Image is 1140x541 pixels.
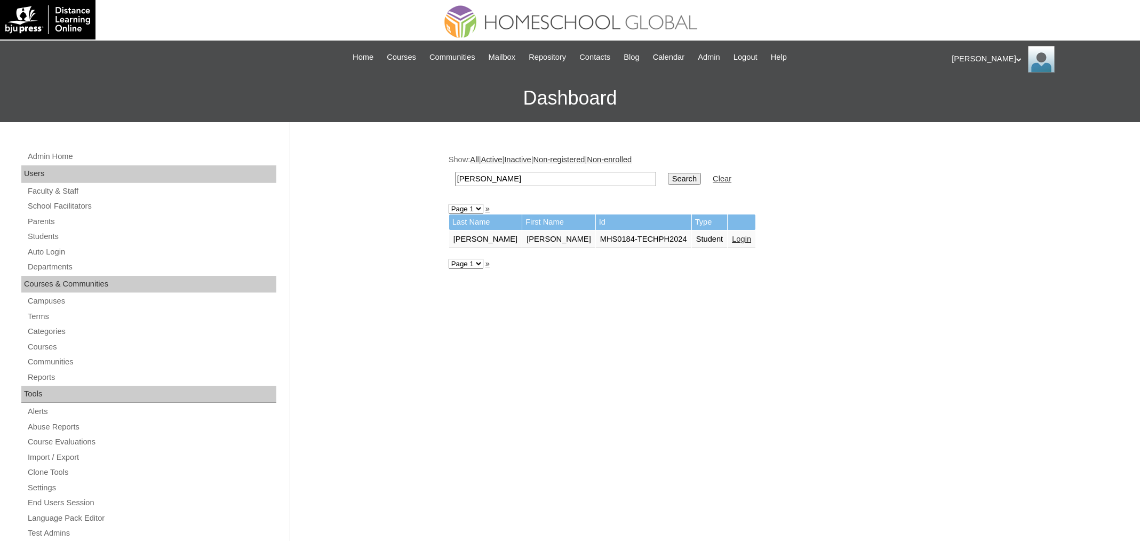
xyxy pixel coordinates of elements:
span: Home [353,51,373,63]
a: Clone Tools [27,466,276,479]
a: Admin Home [27,150,276,163]
a: Settings [27,481,276,495]
a: Abuse Reports [27,420,276,434]
span: Communities [429,51,475,63]
a: All [470,155,479,164]
a: Help [766,51,792,63]
a: Reports [27,371,276,384]
span: Repository [529,51,566,63]
a: Faculty & Staff [27,185,276,198]
a: Calendar [648,51,690,63]
a: Communities [27,355,276,369]
span: Courses [387,51,416,63]
a: Test Admins [27,527,276,540]
a: Alerts [27,405,276,418]
a: Mailbox [483,51,521,63]
a: Campuses [27,295,276,308]
a: Non-enrolled [587,155,632,164]
a: Categories [27,325,276,338]
input: Search [668,173,701,185]
span: Calendar [653,51,684,63]
a: Logout [728,51,763,63]
a: » [485,259,490,268]
h3: Dashboard [5,74,1135,122]
a: Courses [27,340,276,354]
a: Active [481,155,502,164]
img: Ariane Ebuen [1028,46,1055,73]
a: End Users Session [27,496,276,510]
a: Repository [523,51,571,63]
a: Inactive [504,155,531,164]
a: Terms [27,310,276,323]
a: Language Pack Editor [27,512,276,525]
a: Communities [424,51,481,63]
span: Mailbox [489,51,516,63]
img: logo-white.png [5,5,90,34]
div: [PERSON_NAME] [952,46,1129,73]
a: Auto Login [27,245,276,259]
a: Non-registered [533,155,585,164]
div: Tools [21,386,276,403]
a: Courses [381,51,421,63]
td: [PERSON_NAME] [522,230,595,249]
a: Login [732,235,751,243]
div: Courses & Communities [21,276,276,293]
span: Contacts [579,51,610,63]
a: Clear [713,174,731,183]
span: Help [771,51,787,63]
input: Search [455,172,656,186]
span: Admin [698,51,720,63]
span: Blog [624,51,639,63]
td: Id [596,214,691,230]
div: Show: | | | | [449,154,977,192]
a: Parents [27,215,276,228]
td: Last Name [449,214,522,230]
td: First Name [522,214,595,230]
a: Course Evaluations [27,435,276,449]
a: Students [27,230,276,243]
a: Home [347,51,379,63]
a: School Facilitators [27,200,276,213]
td: MHS0184-TECHPH2024 [596,230,691,249]
a: Admin [692,51,726,63]
a: Contacts [574,51,616,63]
td: [PERSON_NAME] [449,230,522,249]
div: Users [21,165,276,182]
a: Departments [27,260,276,274]
td: Type [692,214,728,230]
span: Logout [734,51,758,63]
a: Blog [618,51,644,63]
a: » [485,204,490,213]
a: Import / Export [27,451,276,464]
td: Student [692,230,728,249]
